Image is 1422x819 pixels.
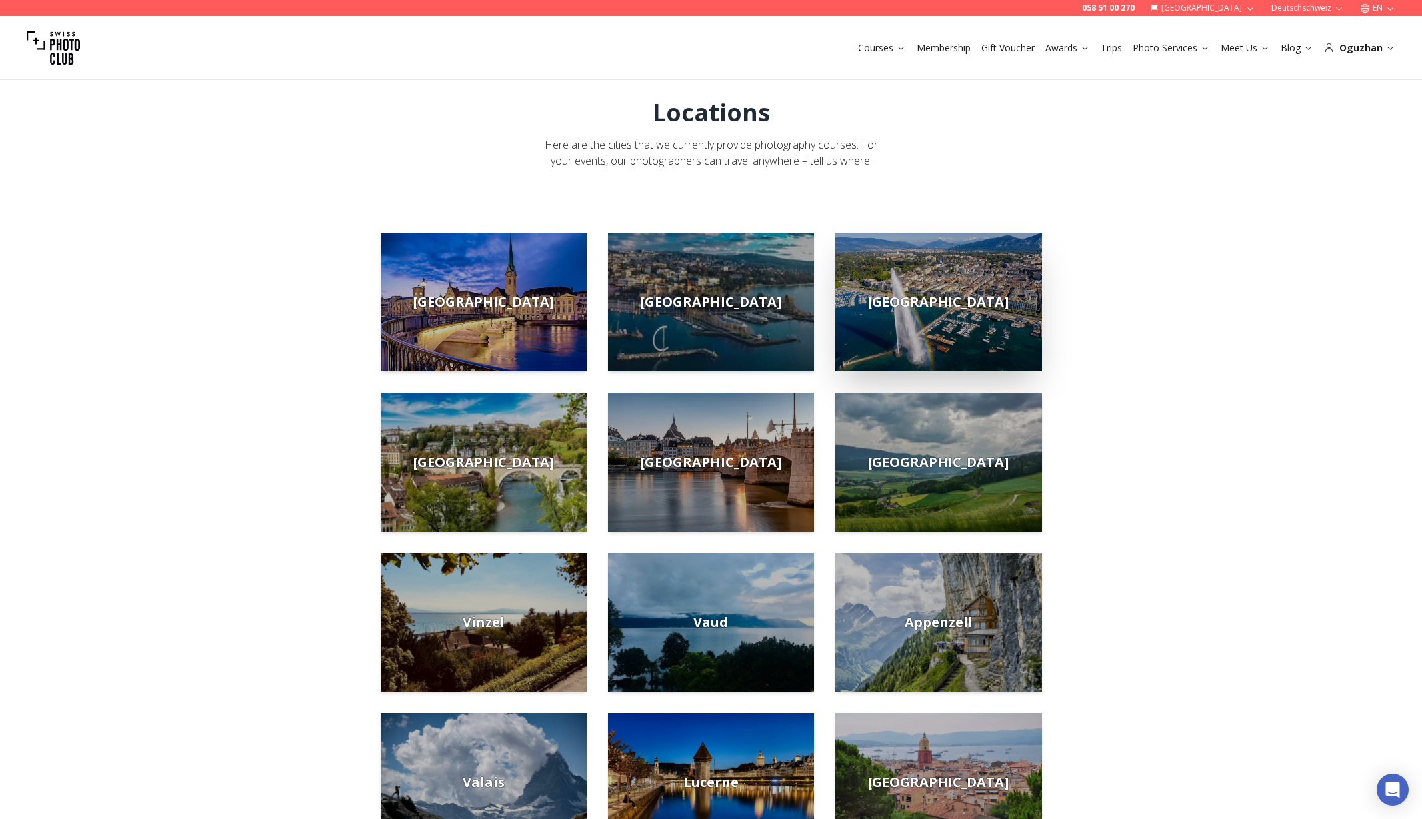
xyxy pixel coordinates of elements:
[858,41,906,55] a: Courses
[1275,39,1319,57] button: Blog
[1377,774,1409,806] div: Open Intercom Messenger
[653,99,770,126] h1: Locations
[608,553,814,692] a: Vaud
[683,773,739,792] span: Lucerne
[381,553,587,692] a: Vinzel
[835,553,1041,692] a: Appenzell
[835,233,1041,371] a: [GEOGRAPHIC_DATA]
[413,453,554,472] span: [GEOGRAPHIC_DATA]
[381,393,587,532] a: [GEOGRAPHIC_DATA]
[835,393,1041,532] a: [GEOGRAPHIC_DATA]
[608,393,814,532] a: [GEOGRAPHIC_DATA]
[693,613,728,632] span: Vaud
[1045,41,1090,55] a: Awards
[1095,39,1127,57] button: Trips
[868,293,1009,311] span: [GEOGRAPHIC_DATA]
[608,233,814,371] img: lausanne
[1324,41,1395,55] div: Oguzhan
[917,41,971,55] a: Membership
[853,39,911,57] button: Courses
[381,233,587,371] img: zurich
[1215,39,1275,57] button: Meet Us
[1127,39,1215,57] button: Photo Services
[463,773,505,792] span: Valais
[608,233,814,371] a: [GEOGRAPHIC_DATA]
[905,613,973,632] span: Appenzell
[608,553,814,692] img: vaud
[27,21,80,75] img: Swiss photo club
[911,39,976,57] button: Membership
[413,293,554,311] span: [GEOGRAPHIC_DATA]
[1281,41,1313,55] a: Blog
[835,553,1041,692] img: appenzell
[868,773,1009,792] span: [GEOGRAPHIC_DATA]
[976,39,1040,57] button: Gift Voucher
[381,233,587,371] a: [GEOGRAPHIC_DATA]
[981,41,1035,55] a: Gift Voucher
[1082,3,1135,13] a: 058 51 00 270
[641,293,781,311] span: [GEOGRAPHIC_DATA]
[545,137,878,168] span: Here are the cities that we currently provide photography courses. For your events, our photograp...
[1040,39,1095,57] button: Awards
[868,453,1009,472] span: [GEOGRAPHIC_DATA]
[1221,41,1270,55] a: Meet Us
[641,453,781,472] span: [GEOGRAPHIC_DATA]
[835,233,1041,371] img: geneve
[1133,41,1210,55] a: Photo Services
[835,393,1041,532] img: neuchatel
[608,393,814,532] img: basel
[381,393,587,532] img: bern
[1101,41,1122,55] a: Trips
[381,553,587,692] img: vinzel
[463,613,505,632] span: Vinzel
